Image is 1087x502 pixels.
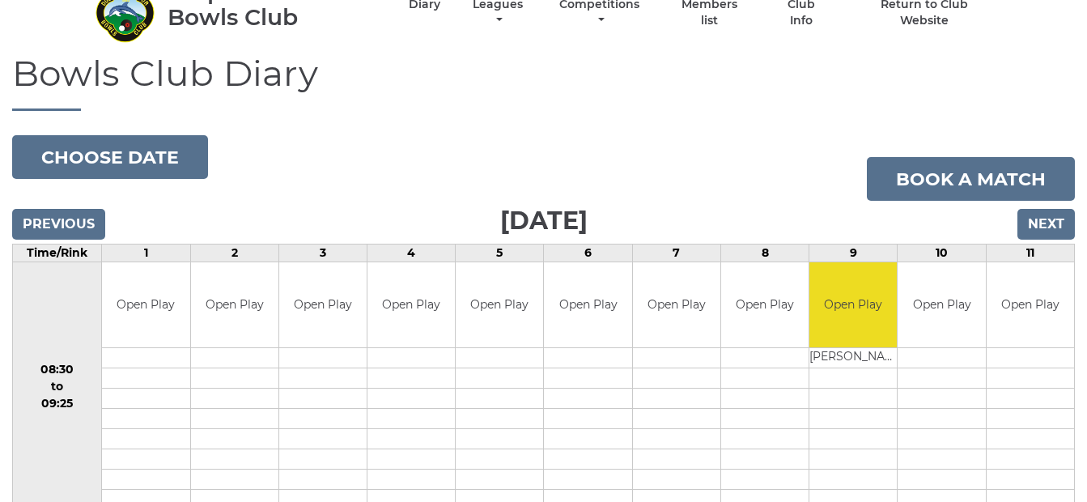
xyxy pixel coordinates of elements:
td: Open Play [279,262,367,347]
a: Book a match [867,157,1075,201]
td: Open Play [544,262,631,347]
td: 1 [102,245,190,262]
input: Next [1017,209,1075,240]
td: 2 [190,245,278,262]
button: Choose date [12,135,208,179]
td: [PERSON_NAME] [809,347,897,368]
td: 3 [278,245,367,262]
td: 9 [809,245,898,262]
td: 11 [986,245,1074,262]
td: Open Play [367,262,455,347]
td: Open Play [898,262,985,347]
td: Open Play [633,262,720,347]
input: Previous [12,209,105,240]
td: Open Play [721,262,809,347]
td: 7 [632,245,720,262]
td: 8 [720,245,809,262]
td: Open Play [191,262,278,347]
h1: Bowls Club Diary [12,53,1075,111]
td: Open Play [456,262,543,347]
td: 5 [456,245,544,262]
td: 10 [898,245,986,262]
td: Open Play [987,262,1074,347]
td: Open Play [809,262,897,347]
td: Time/Rink [13,245,102,262]
td: 6 [544,245,632,262]
td: Open Play [102,262,189,347]
td: 4 [367,245,456,262]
